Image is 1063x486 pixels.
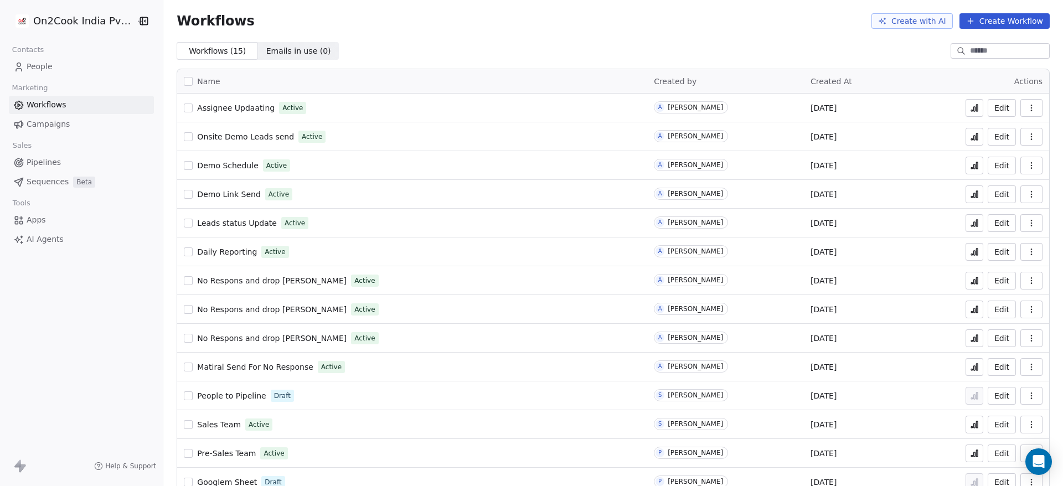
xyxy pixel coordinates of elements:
span: Created At [811,77,852,86]
span: Workflows [27,99,66,111]
span: Leads status Update [197,219,277,228]
a: Edit [988,99,1016,117]
div: [PERSON_NAME] [668,247,723,255]
div: [PERSON_NAME] [668,104,723,111]
span: Workflows [177,13,254,29]
div: A [658,333,662,342]
span: [DATE] [811,218,837,229]
a: People to Pipeline [197,390,266,401]
span: Active [282,103,303,113]
div: Open Intercom Messenger [1025,448,1052,475]
span: Daily Reporting [197,247,257,256]
span: Matiral Send For No Response [197,363,313,371]
img: on2cook%20logo-04%20copy.jpg [16,14,29,28]
button: On2Cook India Pvt. Ltd. [13,12,129,30]
div: A [658,218,662,227]
a: Edit [988,301,1016,318]
a: Onsite Demo Leads send [197,131,294,142]
span: Help & Support [105,462,156,471]
button: Edit [988,185,1016,203]
button: Edit [988,272,1016,289]
div: A [658,132,662,141]
div: S [658,391,662,400]
span: Active [249,420,269,430]
span: [DATE] [811,102,837,113]
a: Daily Reporting [197,246,257,257]
span: Active [354,333,375,343]
a: People [9,58,154,76]
button: Edit [988,358,1016,376]
div: [PERSON_NAME] [668,305,723,313]
span: Pipelines [27,157,61,168]
span: Apps [27,214,46,226]
span: Active [302,132,322,142]
a: Leads status Update [197,218,277,229]
span: Demo Schedule [197,161,258,170]
span: Sequences [27,176,69,188]
span: People [27,61,53,73]
span: [DATE] [811,333,837,344]
a: No Respons and drop [PERSON_NAME] [197,304,347,315]
div: [PERSON_NAME] [668,478,723,485]
button: Edit [988,214,1016,232]
span: No Respons and drop [PERSON_NAME] [197,334,347,343]
span: Marketing [7,80,53,96]
button: Create with AI [871,13,953,29]
span: People to Pipeline [197,391,266,400]
button: Edit [988,329,1016,347]
span: [DATE] [811,275,837,286]
a: Edit [988,157,1016,174]
a: Workflows [9,96,154,114]
span: Campaigns [27,118,70,130]
div: [PERSON_NAME] [668,132,723,140]
span: [DATE] [811,160,837,171]
div: A [658,276,662,285]
span: [DATE] [811,361,837,373]
div: [PERSON_NAME] [668,391,723,399]
span: Active [264,448,284,458]
a: Help & Support [94,462,156,471]
span: Draft [274,391,291,401]
button: Edit [988,243,1016,261]
div: [PERSON_NAME] [668,334,723,342]
span: Onsite Demo Leads send [197,132,294,141]
a: Pre-Sales Team [197,448,256,459]
span: Contacts [7,42,49,58]
span: Active [265,247,285,257]
div: [PERSON_NAME] [668,161,723,169]
div: A [658,247,662,256]
div: [PERSON_NAME] [668,420,723,428]
a: Demo Schedule [197,160,258,171]
button: Edit [988,128,1016,146]
div: [PERSON_NAME] [668,449,723,457]
span: Demo Link Send [197,190,260,199]
button: Edit [988,387,1016,405]
div: A [658,103,662,112]
a: Sales Team [197,419,241,430]
button: Create Workflow [959,13,1050,29]
button: Edit [988,416,1016,433]
span: [DATE] [811,189,837,200]
span: Active [269,189,289,199]
span: Active [321,362,342,372]
div: S [658,420,662,428]
div: A [658,304,662,313]
span: Active [285,218,305,228]
div: A [658,161,662,169]
span: Tools [8,195,35,211]
div: A [658,189,662,198]
a: Apps [9,211,154,229]
div: A [658,362,662,371]
a: Assignee Updaating [197,102,275,113]
span: [DATE] [811,390,837,401]
span: Beta [73,177,95,188]
span: No Respons and drop [PERSON_NAME] [197,305,347,314]
span: Active [354,304,375,314]
span: No Respons and drop [PERSON_NAME] [197,276,347,285]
